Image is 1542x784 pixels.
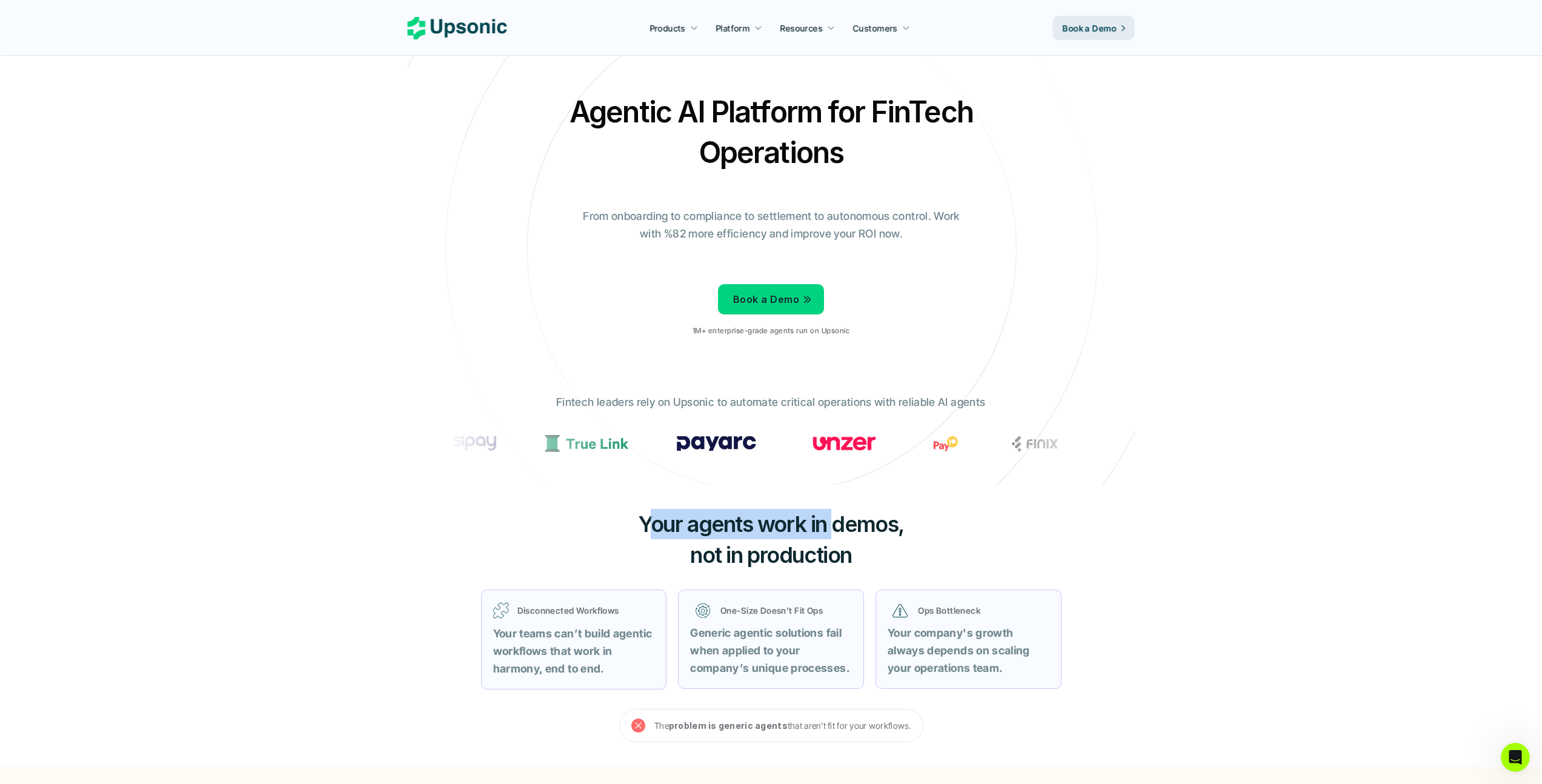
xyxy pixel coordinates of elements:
[716,22,749,35] p: Platform
[517,604,655,617] p: Disconnected Workflows
[574,208,968,243] p: From onboarding to compliance to settlement to autonomous control. Work with %82 more efficiency ...
[650,22,685,35] p: Products
[642,17,705,39] a: Products
[669,720,788,731] strong: problem is generic agents
[720,604,846,617] p: One-Size Doesn’t Fit Ops
[654,718,911,733] p: The that aren’t fit for your workflows.
[918,604,1044,617] p: Ops Bottleneck
[493,627,655,675] strong: Your teams can’t build agentic workflows that work in harmony, end to end.
[780,22,823,35] p: Resources
[638,511,904,537] span: Your agents work in demos,
[1053,16,1135,40] a: Book a Demo
[1501,743,1530,772] iframe: Intercom live chat
[559,91,983,173] h2: Agentic AI Platform for FinTech Operations
[718,284,824,314] a: Book a Demo
[853,22,898,35] p: Customers
[690,542,852,568] span: not in production
[556,394,985,411] p: Fintech leaders rely on Upsonic to automate critical operations with reliable AI agents
[733,291,799,308] p: Book a Demo
[1063,22,1117,35] p: Book a Demo
[888,626,1032,674] strong: Your company's growth always depends on scaling your operations team.
[690,626,849,674] strong: Generic agentic solutions fail when applied to your company’s unique processes.
[693,327,849,335] p: 1M+ enterprise-grade agents run on Upsonic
